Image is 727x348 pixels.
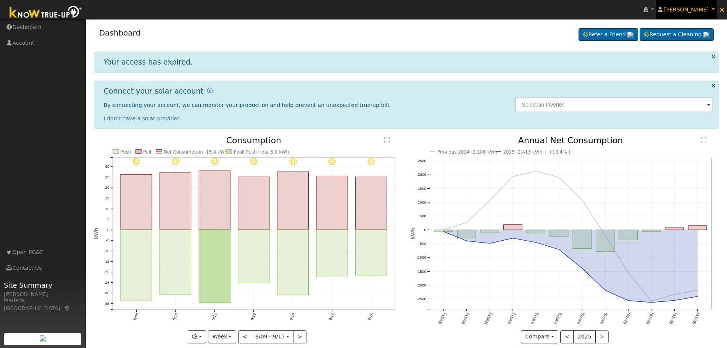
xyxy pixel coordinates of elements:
[104,302,110,306] text: -35
[107,217,110,222] text: 5
[199,171,230,230] rect: onclick=""
[105,196,110,200] text: 15
[328,312,335,321] text: 9/14
[640,28,714,41] a: Request a Cleaning
[104,249,110,253] text: -10
[160,173,191,230] rect: onclick=""
[107,228,110,232] text: 0
[4,280,82,290] span: Site Summary
[104,270,110,274] text: -20
[664,6,709,13] span: [PERSON_NAME]
[121,230,152,301] rect: onclick=""
[289,158,297,166] i: 9/13 - Clear
[172,158,179,166] i: 9/10 - Clear
[238,230,269,283] rect: onclick=""
[104,259,110,264] text: -15
[316,176,348,230] rect: onclick=""
[104,58,193,66] h1: Your access has expired.
[211,158,218,166] i: 9/11 - Clear
[226,136,281,145] text: Consumption
[104,87,203,95] h1: Connect your solar account
[251,330,293,343] button: 9/09 - 9/15
[385,137,390,143] text: 
[356,230,387,276] rect: onclick=""
[234,149,289,155] text: Peak Push Hour 5.8 kWh
[99,28,141,37] a: Dashboard
[238,177,269,230] rect: onclick=""
[515,97,713,112] input: Select an Inverter
[4,290,82,298] div: [PERSON_NAME]
[368,312,374,321] text: 9/15
[211,312,218,321] text: 9/11
[703,32,709,38] img: retrieve
[329,158,336,166] i: 9/14 - Clear
[105,165,110,169] text: 30
[120,149,131,155] text: Push
[160,230,191,295] rect: onclick=""
[104,102,391,108] span: By connecting your account, we can monitor your production and help prevent an unexpected true-up...
[293,330,306,343] button: >
[164,149,227,155] text: Net Consumption -15.8 kWh
[199,230,230,303] rect: onclick=""
[4,296,82,312] div: Madera, [GEOGRAPHIC_DATA]
[143,149,151,155] text: Pull
[627,32,634,38] img: retrieve
[104,115,180,121] a: I don't have a solar provider
[277,172,308,230] rect: onclick=""
[105,186,110,190] text: 20
[40,335,46,342] img: retrieve
[104,291,110,295] text: -30
[579,28,638,41] a: Refer a Friend
[316,230,348,278] rect: onclick=""
[208,330,236,343] button: Week
[289,312,296,321] text: 9/13
[250,158,257,166] i: 9/12 - Clear
[105,175,110,179] text: 25
[106,238,109,243] text: -5
[368,158,375,166] i: 9/15 - Clear
[238,330,251,343] button: <
[132,158,140,166] i: 9/09 - Clear
[171,312,178,321] text: 9/10
[250,313,257,321] text: 9/12
[132,312,139,321] text: 9/09
[356,177,387,230] rect: onclick=""
[93,228,98,239] text: kWh
[104,281,110,285] text: -25
[277,230,308,295] rect: onclick=""
[719,5,725,14] span: ×
[6,4,86,21] img: Know True-Up
[105,207,110,211] text: 10
[121,175,152,230] rect: onclick=""
[64,305,71,311] a: Map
